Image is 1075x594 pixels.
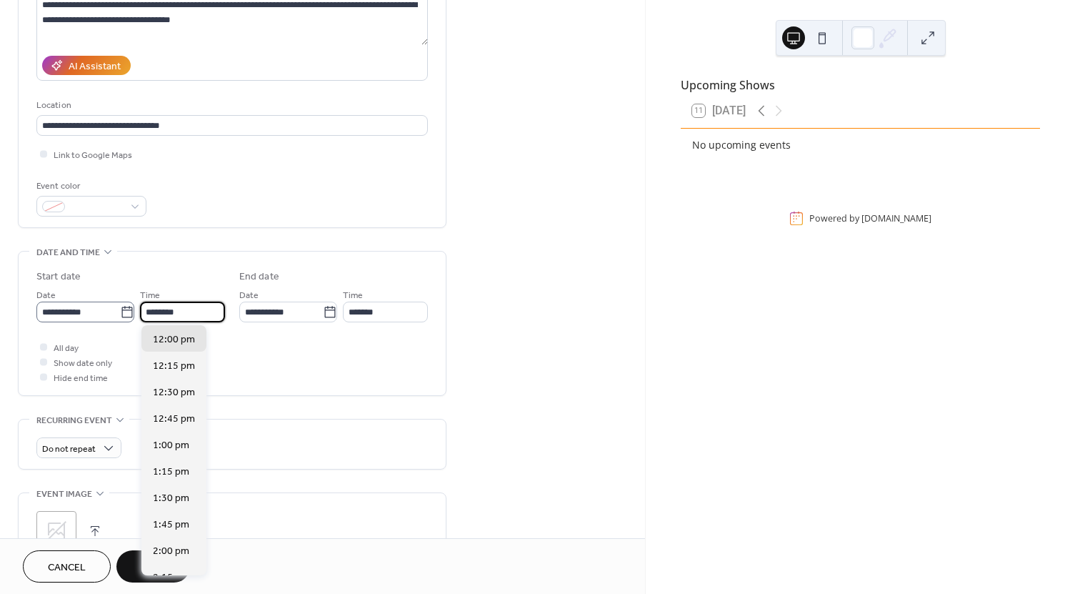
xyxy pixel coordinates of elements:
div: Upcoming Shows [681,76,1040,94]
span: Time [343,288,363,303]
span: Link to Google Maps [54,148,132,163]
span: Recurring event [36,413,112,428]
span: Do not repeat [42,441,96,457]
span: Hide end time [54,371,108,386]
div: Location [36,98,425,113]
div: Powered by [809,212,931,224]
span: Date [36,288,56,303]
span: All day [54,341,79,356]
button: Cancel [23,550,111,583]
span: 12:30 pm [153,385,195,400]
span: 2:00 pm [153,544,189,559]
span: Cancel [48,560,86,575]
span: 12:00 pm [153,332,195,347]
span: 1:30 pm [153,491,189,506]
span: 12:45 pm [153,412,195,427]
div: End date [239,269,279,284]
span: 1:45 pm [153,518,189,533]
button: AI Assistant [42,56,131,75]
span: Event image [36,487,92,502]
span: 1:00 pm [153,438,189,453]
span: 2:15 pm [153,570,189,585]
button: Save [116,550,190,583]
a: [DOMAIN_NAME] [861,212,931,224]
div: AI Assistant [69,59,121,74]
div: ; [36,511,76,551]
span: 12:15 pm [153,359,195,374]
div: Start date [36,269,81,284]
span: Time [140,288,160,303]
div: No upcoming events [692,137,1029,152]
div: Event color [36,179,144,194]
span: Date and time [36,245,100,260]
span: 1:15 pm [153,465,189,480]
span: Show date only [54,356,112,371]
span: Date [239,288,259,303]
